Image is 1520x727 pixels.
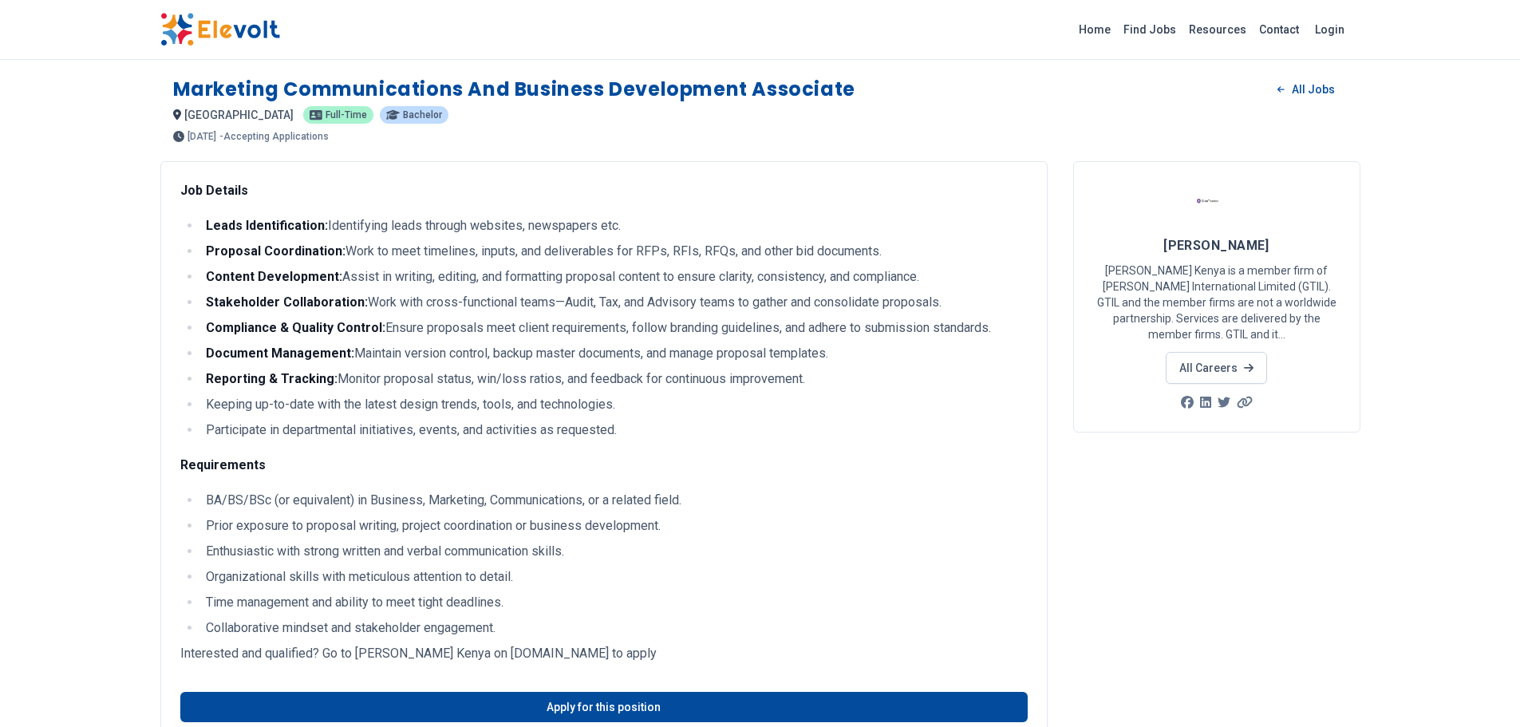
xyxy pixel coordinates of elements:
[1166,352,1267,384] a: All Careers
[206,371,338,386] strong: Reporting & Tracking:
[160,13,280,46] img: Elevolt
[201,567,1028,587] li: Organizational skills with meticulous attention to detail.
[201,395,1028,414] li: Keeping up-to-date with the latest design trends, tools, and technologies.
[1117,17,1182,42] a: Find Jobs
[201,593,1028,612] li: Time management and ability to meet tight deadlines.
[206,294,368,310] strong: Stakeholder Collaboration:
[1072,17,1117,42] a: Home
[1197,181,1237,221] img: Grant Thorton
[201,344,1028,363] li: Maintain version control, backup master documents, and manage proposal templates.
[1265,77,1347,101] a: All Jobs
[206,346,354,361] strong: Document Management:
[201,516,1028,535] li: Prior exposure to proposal writing, project coordination or business development.
[1253,17,1305,42] a: Contact
[1163,238,1269,253] span: [PERSON_NAME]
[184,109,294,121] span: [GEOGRAPHIC_DATA]
[326,110,367,120] span: Full-time
[173,77,855,102] h1: Marketing Communications and Business Development Associate
[188,132,216,141] span: [DATE]
[206,218,328,233] strong: Leads Identification:
[201,216,1028,235] li: Identifying leads through websites, newspapers etc.
[180,644,1028,663] p: Interested and qualified? Go to [PERSON_NAME] Kenya on [DOMAIN_NAME] to apply
[1305,14,1354,45] a: Login
[180,692,1028,722] a: Apply for this position
[201,542,1028,561] li: Enthusiastic with strong written and verbal communication skills.
[206,320,385,335] strong: Compliance & Quality Control:
[201,293,1028,312] li: Work with cross-functional teams—Audit, Tax, and Advisory teams to gather and consolidate proposals.
[1093,263,1340,342] p: [PERSON_NAME] Kenya is a member firm of [PERSON_NAME] International Limited (GTIL). GTIL and the ...
[206,269,342,284] strong: Content Development:
[201,267,1028,286] li: Assist in writing, editing, and formatting proposal content to ensure clarity, consistency, and c...
[201,369,1028,389] li: Monitor proposal status, win/loss ratios, and feedback for continuous improvement.
[201,318,1028,338] li: Ensure proposals meet client requirements, follow branding guidelines, and adhere to submission s...
[201,618,1028,638] li: Collaborative mindset and stakeholder engagement.
[201,491,1028,510] li: BA/BS/BSc (or equivalent) in Business, Marketing, Communications, or a related field.
[180,457,266,472] strong: Requirements
[1073,452,1360,675] iframe: Advertisement
[201,242,1028,261] li: Work to meet timelines, inputs, and deliverables for RFPs, RFIs, RFQs, and other bid documents.
[201,421,1028,440] li: Participate in departmental initiatives, events, and activities as requested.
[219,132,329,141] p: - Accepting Applications
[180,183,248,198] strong: Job Details
[206,243,345,259] strong: Proposal Coordination:
[1182,17,1253,42] a: Resources
[403,110,442,120] span: Bachelor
